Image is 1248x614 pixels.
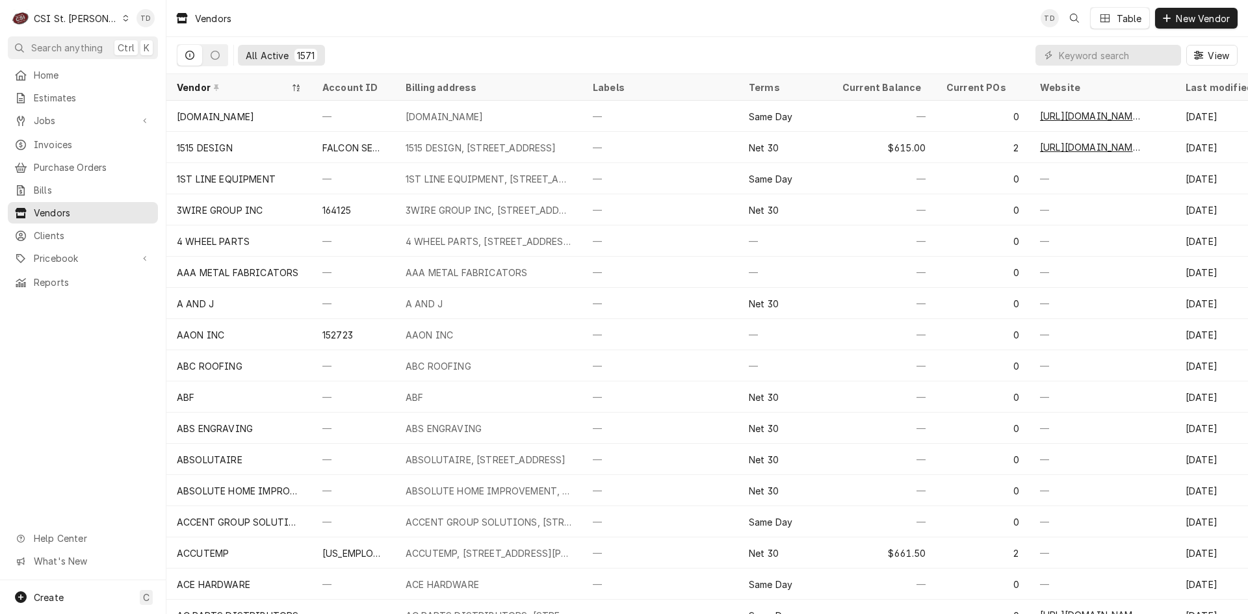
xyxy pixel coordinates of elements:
div: All Active [246,49,289,62]
div: — [1030,506,1175,537]
div: ABF [406,390,423,404]
div: 0 [936,475,1030,506]
div: — [312,475,395,506]
div: 4 WHEEL PARTS [177,235,250,248]
a: Purchase Orders [8,157,158,178]
span: Estimates [34,91,151,105]
span: New Vendor [1173,12,1232,25]
div: Net 30 [749,422,779,435]
div: A AND J [406,297,443,311]
div: — [1030,444,1175,475]
a: Invoices [8,134,158,155]
div: — [1030,381,1175,413]
div: [US_EMPLOYER_IDENTIFICATION_NUMBER] [322,546,385,560]
div: — [582,475,738,506]
div: 1571 [297,49,315,62]
div: AAON INC [177,328,224,342]
div: — [582,381,738,413]
div: 3WIRE GROUP INC, [STREET_ADDRESS] [406,203,572,217]
div: — [832,257,936,288]
div: Account ID [322,81,382,94]
div: ABC ROOFING [406,359,471,373]
a: [URL][DOMAIN_NAME] [1040,140,1141,154]
div: Same Day [749,515,792,529]
div: 0 [936,506,1030,537]
div: Current Balance [842,81,923,94]
div: C [12,9,30,27]
div: AAA METAL FABRICATORS [177,266,298,279]
span: Create [34,592,64,603]
div: — [312,350,395,381]
div: 152723 [322,328,353,342]
div: Billing address [406,81,569,94]
div: ABF [177,390,194,404]
div: — [582,537,738,569]
div: 0 [936,288,1030,319]
span: Home [34,68,151,82]
div: — [312,381,395,413]
div: $615.00 [832,132,936,163]
input: Keyword search [1059,45,1175,66]
a: Bills [8,179,158,201]
div: — [582,225,738,257]
button: New Vendor [1155,8,1238,29]
div: ACE HARDWARE [177,578,250,591]
div: — [582,506,738,537]
div: — [582,257,738,288]
a: Reports [8,272,158,293]
div: ABS ENGRAVING [177,422,253,435]
div: ACCENT GROUP SOLUTIONS, [STREET_ADDRESS][PERSON_NAME] [406,515,572,529]
div: — [312,163,395,194]
div: Net 30 [749,453,779,467]
div: — [832,444,936,475]
div: — [312,506,395,537]
div: Same Day [749,110,792,123]
div: — [1030,413,1175,444]
div: FALCON SERVICES [322,141,385,155]
div: 4 WHEEL PARTS, [STREET_ADDRESS] [406,235,572,248]
div: — [832,101,936,132]
div: Labels [593,81,728,94]
div: 0 [936,194,1030,225]
div: — [582,163,738,194]
div: — [832,288,936,319]
div: 0 [936,225,1030,257]
div: — [832,163,936,194]
a: Clients [8,225,158,246]
div: — [832,194,936,225]
div: ACE HARDWARE [406,578,479,591]
div: ACCENT GROUP SOLUTIONS [177,515,302,529]
div: — [312,288,395,319]
div: — [312,444,395,475]
div: — [582,288,738,319]
span: Search anything [31,41,103,55]
div: Terms [749,81,819,94]
span: Bills [34,183,151,197]
span: Help Center [34,531,150,545]
div: — [1030,537,1175,569]
a: Home [8,64,158,86]
div: ABSOLUTAIRE, [STREET_ADDRESS] [406,453,566,467]
span: [URL][DOMAIN_NAME] [1040,142,1142,153]
div: TD [1041,9,1059,27]
div: — [582,413,738,444]
div: — [582,350,738,381]
span: Purchase Orders [34,160,151,174]
div: — [312,257,395,288]
div: CSI St. [PERSON_NAME] [34,12,118,25]
div: — [582,319,738,350]
div: — [312,569,395,600]
div: ABS ENGRAVING [406,422,482,435]
span: View [1205,49,1232,62]
div: 1ST LINE EQUIPMENT, [STREET_ADDRESS] [406,172,572,186]
div: A AND J [177,297,214,311]
span: C [143,591,149,604]
div: — [582,444,738,475]
div: Vendor [177,81,289,94]
div: 1515 DESIGN [177,141,233,155]
div: Table [1117,12,1142,25]
div: 1515 DESIGN, [STREET_ADDRESS] [406,141,556,155]
div: — [1030,257,1175,288]
a: Vendors [8,202,158,224]
div: 0 [936,101,1030,132]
